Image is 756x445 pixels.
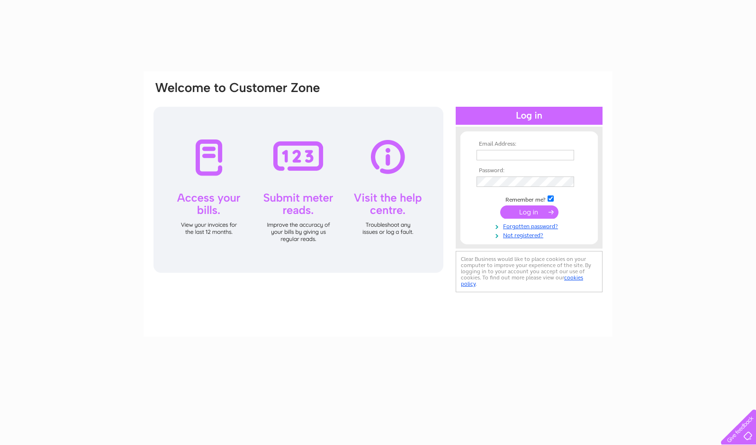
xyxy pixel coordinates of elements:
td: Remember me? [474,194,584,204]
input: Submit [500,205,558,219]
div: Clear Business would like to place cookies on your computer to improve your experience of the sit... [456,251,603,292]
th: Email Address: [474,141,584,148]
a: cookies policy [461,274,583,287]
th: Password: [474,167,584,174]
a: Not registered? [477,230,584,239]
a: Forgotten password? [477,221,584,230]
